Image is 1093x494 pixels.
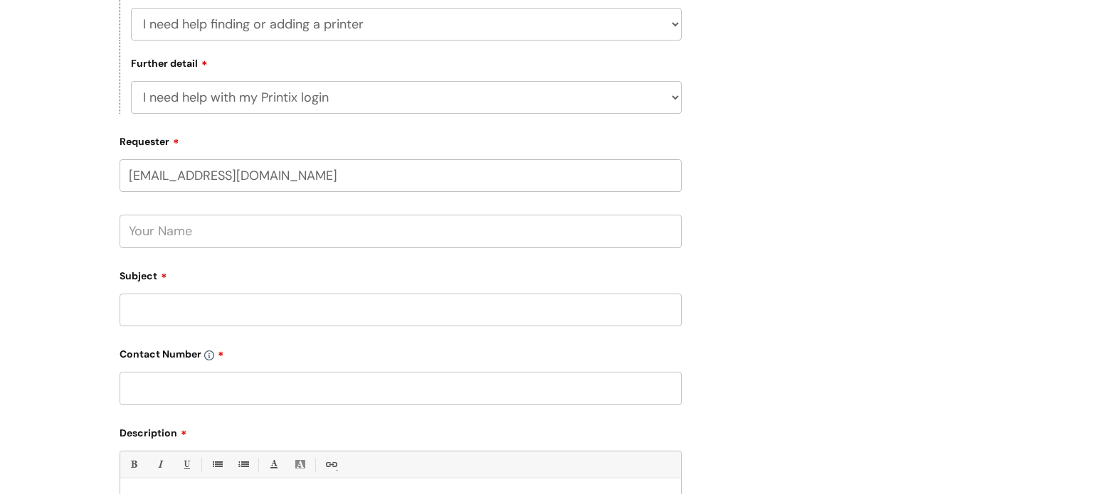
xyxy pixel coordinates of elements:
[120,265,682,282] label: Subject
[120,343,682,360] label: Contact Number
[120,159,682,192] input: Email
[177,456,195,473] a: Underline(Ctrl-U)
[151,456,169,473] a: Italic (Ctrl-I)
[322,456,339,473] a: Link
[208,456,226,473] a: • Unordered List (Ctrl-Shift-7)
[120,131,682,148] label: Requester
[120,422,682,439] label: Description
[204,350,214,360] img: info-icon.svg
[291,456,309,473] a: Back Color
[125,456,142,473] a: Bold (Ctrl-B)
[131,55,208,70] label: Further detail
[234,456,252,473] a: 1. Ordered List (Ctrl-Shift-8)
[265,456,283,473] a: Font Color
[120,215,682,247] input: Your Name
